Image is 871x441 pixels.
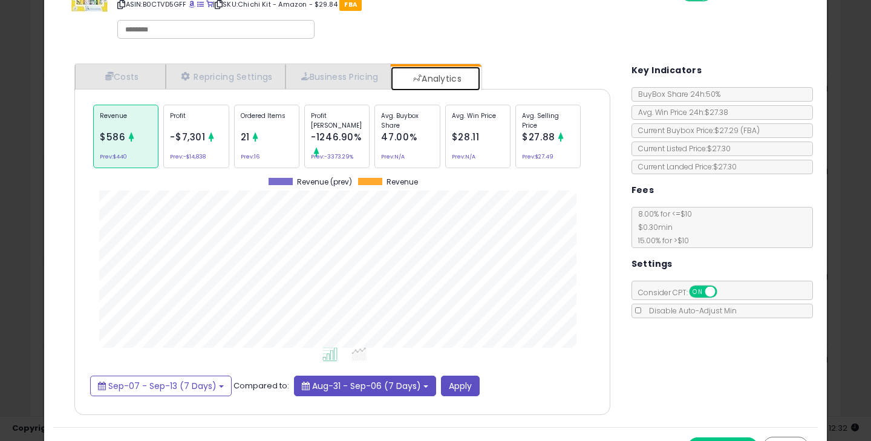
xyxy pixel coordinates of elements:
[381,111,433,129] p: Avg. Buybox Share
[643,305,737,316] span: Disable Auto-Adjust Min
[108,380,217,392] span: Sep-07 - Sep-13 (7 Days)
[522,155,553,158] small: Prev: $27.49
[632,235,689,246] span: 15.00 % for > $10
[381,131,417,143] span: 47.00%
[441,376,480,396] button: Apply
[311,131,362,143] span: -1246.90%
[75,64,166,89] a: Costs
[631,63,702,78] h5: Key Indicators
[452,131,480,143] span: $28.11
[391,67,480,91] a: Analytics
[311,111,363,129] p: Profit [PERSON_NAME]
[311,155,353,158] small: Prev: -3373.29%
[714,125,760,136] span: $27.29
[632,125,760,136] span: Current Buybox Price:
[100,111,152,129] p: Revenue
[100,155,127,158] small: Prev: $440
[452,111,504,129] p: Avg. Win Price
[241,111,293,129] p: Ordered Items
[632,143,731,154] span: Current Listed Price: $27.30
[241,131,250,143] span: 21
[690,287,705,297] span: ON
[170,111,222,129] p: Profit
[522,131,555,143] span: $27.88
[297,178,352,186] span: Revenue (prev)
[285,64,391,89] a: Business Pricing
[632,222,673,232] span: $0.30 min
[632,107,728,117] span: Avg. Win Price 24h: $27.38
[631,183,654,198] h5: Fees
[631,256,673,272] h5: Settings
[522,111,574,129] p: Avg. Selling Price
[387,178,418,186] span: Revenue
[632,287,733,298] span: Consider CPT:
[100,131,126,143] span: $586
[381,155,405,158] small: Prev: N/A
[740,125,760,136] span: ( FBA )
[233,379,289,391] span: Compared to:
[452,155,475,158] small: Prev: N/A
[170,155,206,158] small: Prev: -$14,838
[312,380,421,392] span: Aug-31 - Sep-06 (7 Days)
[632,209,692,246] span: 8.00 % for <= $10
[241,155,259,158] small: Prev: 16
[632,162,737,172] span: Current Landed Price: $27.30
[715,287,734,297] span: OFF
[166,64,285,89] a: Repricing Settings
[632,89,720,99] span: BuyBox Share 24h: 50%
[170,131,205,143] span: -$7,301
